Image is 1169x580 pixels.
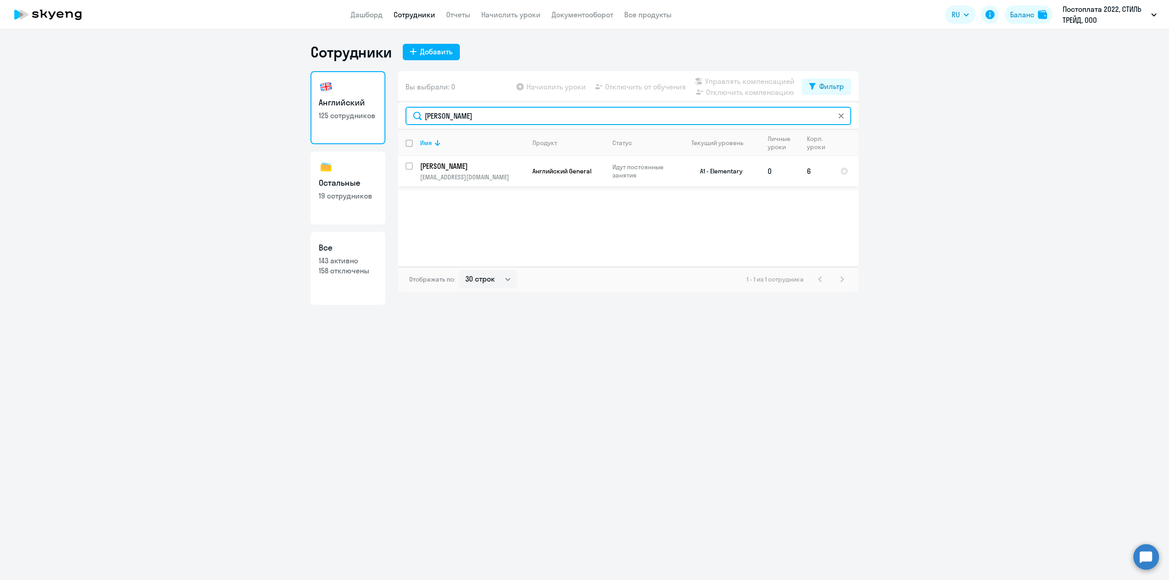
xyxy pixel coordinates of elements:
a: Дашборд [351,10,383,19]
div: Имя [420,139,525,147]
span: Английский General [532,167,591,175]
button: Добавить [403,44,460,60]
img: others [319,160,333,174]
div: Добавить [420,46,453,57]
span: RU [952,9,960,20]
p: 158 отключены [319,266,377,276]
span: Вы выбрали: 0 [405,81,455,92]
div: Баланс [1010,9,1034,20]
td: 0 [760,156,800,186]
td: A1 - Elementary [675,156,760,186]
a: Отчеты [446,10,470,19]
a: [PERSON_NAME] [420,161,525,171]
img: english [319,79,333,94]
div: Корп. уроки [807,135,827,151]
div: Имя [420,139,432,147]
button: Фильтр [802,78,851,95]
span: Отображать по: [409,275,455,283]
a: Все143 активно158 отключены [311,232,385,305]
div: Личные уроки [768,135,799,151]
p: [EMAIL_ADDRESS][DOMAIN_NAME] [420,173,525,181]
a: Все продукты [624,10,672,19]
a: Начислить уроки [481,10,541,19]
div: Продукт [532,139,557,147]
a: Остальные19 сотрудников [311,152,385,225]
div: Корп. уроки [807,135,832,151]
div: Статус [612,139,632,147]
input: Поиск по имени, email, продукту или статусу [405,107,851,125]
h1: Сотрудники [311,43,392,61]
p: Идут постоянные занятия [612,163,675,179]
button: RU [945,5,975,24]
h3: Все [319,242,377,254]
a: Документооборот [552,10,613,19]
div: Текущий уровень [683,139,760,147]
button: Балансbalance [1005,5,1053,24]
h3: Остальные [319,177,377,189]
td: 6 [800,156,833,186]
a: Сотрудники [394,10,435,19]
p: Постоплата 2022, СТИЛЬ ТРЕЙД, ООО [1063,4,1148,26]
div: Статус [612,139,675,147]
p: [PERSON_NAME] [420,161,523,171]
img: balance [1038,10,1047,19]
span: 1 - 1 из 1 сотрудника [747,275,804,283]
p: 143 активно [319,256,377,266]
button: Постоплата 2022, СТИЛЬ ТРЕЙД, ООО [1058,4,1161,26]
p: 19 сотрудников [319,191,377,201]
div: Продукт [532,139,605,147]
p: 125 сотрудников [319,110,377,120]
div: Личные уроки [768,135,793,151]
h3: Английский [319,97,377,109]
div: Текущий уровень [691,139,743,147]
a: Английский125 сотрудников [311,71,385,144]
div: Фильтр [819,81,844,92]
